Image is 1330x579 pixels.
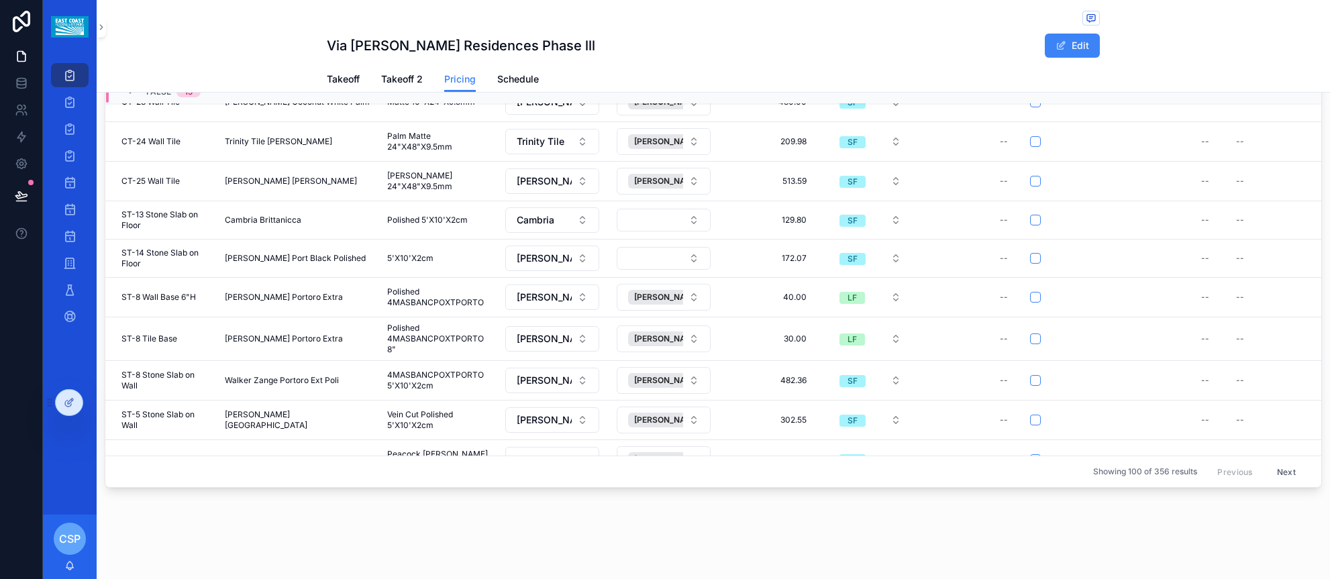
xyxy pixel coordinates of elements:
span: [PERSON_NAME] [634,375,701,386]
div: -- [1201,136,1209,147]
span: Palm Matte 24"X48"X9.5mm [387,131,489,152]
span: [PERSON_NAME] [517,374,572,387]
button: Select Button [829,129,912,154]
a: Takeoff 2 [381,67,423,94]
button: Select Button [829,285,912,309]
div: -- [1236,215,1244,225]
span: CT-25 Wall Tile [121,176,180,187]
button: Select Button [617,209,711,231]
button: Unselect 396 [628,174,720,189]
span: Peacock [PERSON_NAME] 3"X12" [387,449,489,470]
span: Takeoff 2 [381,72,423,86]
span: [PERSON_NAME] 24"X48"X9.5mm [387,170,489,192]
div: SF [848,136,858,148]
span: [PERSON_NAME] [634,415,701,425]
button: Unselect 582 [628,413,720,427]
button: Select Button [829,246,912,270]
span: 209.98 [733,136,807,147]
span: 129.80 [733,215,807,225]
button: Select Button [505,168,599,194]
div: -- [1236,253,1244,264]
span: Schedule [497,72,539,86]
div: -- [1236,176,1244,187]
a: Takeoff [327,67,360,94]
span: Cambria Brittanicca [225,215,301,225]
div: -- [1236,375,1244,386]
span: [PERSON_NAME] [517,174,572,188]
span: Polished 5'X10'X2cm [387,215,468,225]
button: Select Button [505,368,599,393]
button: Edit [1045,34,1100,58]
span: [PERSON_NAME] [517,332,572,346]
div: scrollable content [43,54,97,346]
span: [PERSON_NAME] Portoro Extra [225,333,343,344]
span: 172.07 [733,253,807,264]
div: -- [1201,375,1209,386]
span: Showing 100 of 356 results [1093,466,1197,477]
span: [PERSON_NAME] [517,291,572,304]
span: Polished 4MASBANCPOXTPORTO 8" [387,323,489,355]
span: [PERSON_NAME] [GEOGRAPHIC_DATA] [225,409,371,431]
div: -- [1000,415,1008,425]
span: Trinity Tile Wonderlust Gloss [225,454,333,465]
div: -- [1201,253,1209,264]
span: Trinity Tile [517,453,564,466]
button: Select Button [505,407,599,433]
div: SF [848,253,858,265]
a: Schedule [497,67,539,94]
span: [PERSON_NAME] [634,136,701,147]
button: Select Button [829,327,912,351]
span: 302.55 [733,415,807,425]
span: Cambria [517,213,554,227]
div: -- [1236,292,1244,303]
span: Polished 4MASBANCPOXTPORTO [387,286,489,308]
span: [PERSON_NAME] [634,454,701,465]
button: Select Button [505,246,599,271]
div: -- [1236,333,1244,344]
img: App logo [51,16,88,38]
div: -- [1201,292,1209,303]
button: Select Button [617,168,711,195]
span: ST-8 Tile Base [121,333,177,344]
button: Select Button [829,448,912,472]
div: -- [1000,215,1008,225]
span: CT-24 Wall Tile [121,136,181,147]
div: SF [848,415,858,427]
button: Select Button [617,284,711,311]
span: Takeoff [327,72,360,86]
span: ST-14 Stone Slab on Floor [121,248,209,269]
span: Trinity Tile [PERSON_NAME] [225,136,332,147]
button: Next [1268,461,1305,482]
div: -- [1000,253,1008,264]
span: [PERSON_NAME] [517,413,572,427]
span: 513.59 [733,176,807,187]
a: Pricing [444,67,476,93]
button: Select Button [617,407,711,433]
span: 5'X10'X2cm [387,253,433,264]
span: ST-8 Stone Slab on Wall [121,370,209,391]
button: Unselect 326 [628,134,720,149]
span: 120.59 [733,454,807,465]
span: Pricing [444,72,476,86]
div: -- [1000,333,1008,344]
h1: Via [PERSON_NAME] Residences Phase lll [327,36,595,55]
button: Unselect 582 [628,331,720,346]
div: -- [1000,136,1008,147]
span: Vein Cut Polished 5'X10'X2cm [387,409,489,431]
button: Unselect 326 [628,452,720,467]
button: Select Button [617,325,711,352]
button: Unselect 582 [628,373,720,388]
button: Select Button [617,367,711,394]
span: CSP [59,531,81,547]
span: [PERSON_NAME] [517,252,572,265]
span: ST-13 Stone Slab on Floor [121,209,209,231]
span: Walker Zange Portoro Ext Poli [225,375,339,386]
button: Select Button [505,326,599,352]
button: Select Button [505,284,599,310]
span: 482.36 [733,375,807,386]
div: -- [1201,454,1209,465]
span: [PERSON_NAME] [PERSON_NAME] [225,176,357,187]
div: -- [1236,415,1244,425]
button: Select Button [505,207,599,233]
div: -- [1201,176,1209,187]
